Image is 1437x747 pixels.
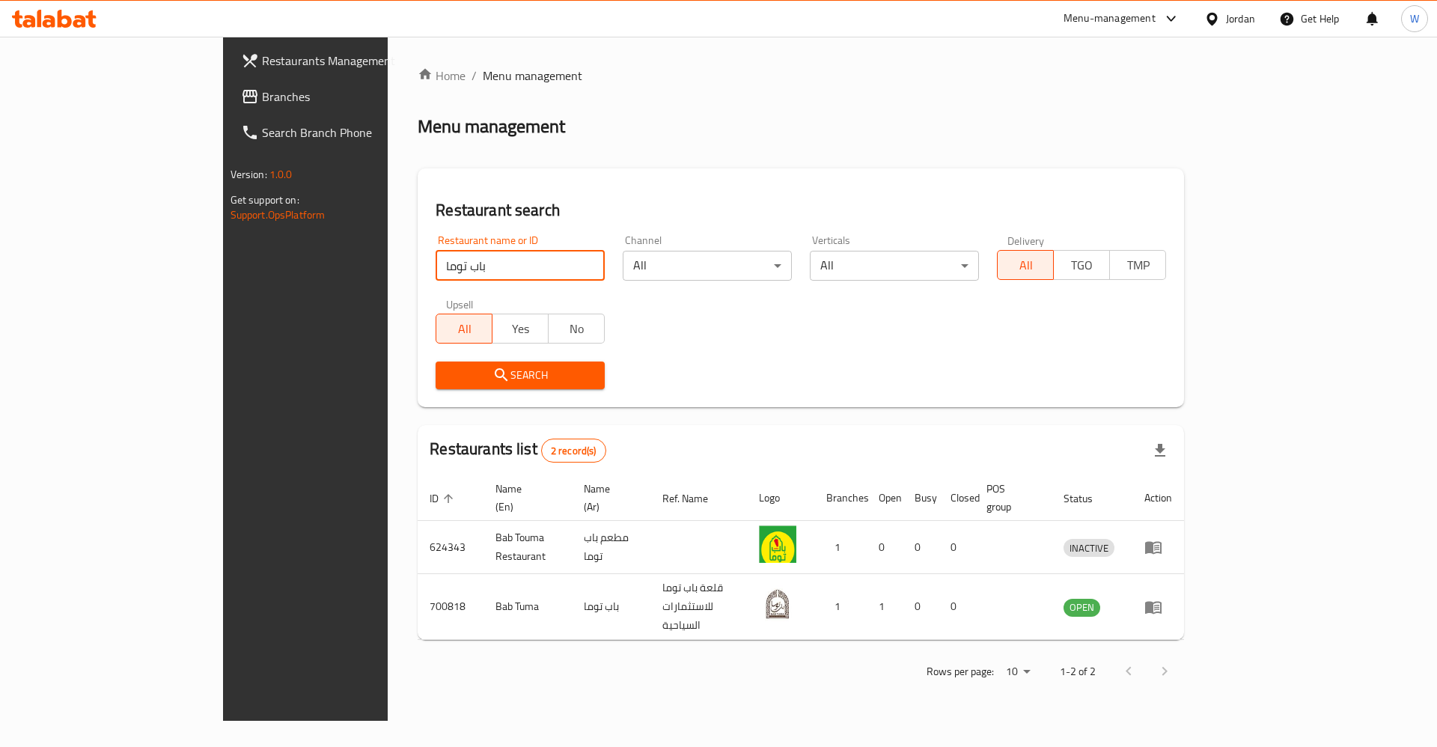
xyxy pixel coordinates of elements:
span: Search [448,366,593,385]
span: 1.0.0 [269,165,293,184]
a: Search Branch Phone [229,115,463,150]
th: Branches [814,475,867,521]
div: All [623,251,792,281]
td: Bab Tuma [483,574,571,640]
label: Delivery [1007,235,1045,246]
td: 1 [867,574,903,640]
span: Get support on: [231,190,299,210]
div: Menu [1144,538,1172,556]
button: All [997,250,1054,280]
a: Branches [229,79,463,115]
td: باب توما [572,574,650,640]
td: 0 [939,574,974,640]
label: Upsell [446,299,474,309]
div: Export file [1142,433,1178,469]
div: Jordan [1226,10,1255,27]
a: Restaurants Management [229,43,463,79]
button: No [548,314,605,344]
button: Search [436,362,605,389]
table: enhanced table [418,475,1184,640]
button: All [436,314,492,344]
div: OPEN [1064,599,1100,617]
th: Busy [903,475,939,521]
span: ID [430,490,458,507]
button: Yes [492,314,549,344]
span: Search Branch Phone [262,124,451,141]
span: Menu management [483,67,582,85]
td: 1 [814,521,867,574]
span: Version: [231,165,267,184]
td: 0 [867,521,903,574]
h2: Menu management [418,115,565,138]
td: 1 [814,574,867,640]
div: Menu-management [1064,10,1156,28]
span: Branches [262,88,451,106]
td: Bab Touma Restaurant [483,521,571,574]
th: Logo [747,475,814,521]
input: Search for restaurant name or ID.. [436,251,605,281]
span: Yes [498,318,543,340]
span: Name (Ar) [584,480,632,516]
td: مطعم باب توما [572,521,650,574]
div: Menu [1144,598,1172,616]
span: TGO [1060,254,1104,276]
h2: Restaurant search [436,199,1166,222]
nav: breadcrumb [418,67,1184,85]
td: قلعة باب توما للاستثمارات السياحية [650,574,747,640]
div: All [810,251,979,281]
li: / [472,67,477,85]
a: Support.OpsPlatform [231,205,326,225]
th: Action [1132,475,1184,521]
span: 2 record(s) [542,444,605,458]
p: 1-2 of 2 [1060,662,1096,681]
span: No [555,318,599,340]
th: Open [867,475,903,521]
img: Bab Touma Restaurant [759,525,796,563]
button: TMP [1109,250,1166,280]
td: 0 [903,574,939,640]
button: TGO [1053,250,1110,280]
td: 0 [903,521,939,574]
h2: Restaurants list [430,438,605,463]
img: Bab Tuma [759,585,796,623]
span: POS group [986,480,1034,516]
div: Total records count [541,439,606,463]
span: TMP [1116,254,1160,276]
th: Closed [939,475,974,521]
p: Rows per page: [927,662,994,681]
span: W [1410,10,1419,27]
span: Name (En) [495,480,553,516]
span: INACTIVE [1064,540,1114,557]
span: Restaurants Management [262,52,451,70]
span: All [1004,254,1048,276]
span: Status [1064,490,1112,507]
td: 0 [939,521,974,574]
div: Rows per page: [1000,661,1036,683]
span: OPEN [1064,599,1100,616]
span: All [442,318,486,340]
span: Ref. Name [662,490,727,507]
